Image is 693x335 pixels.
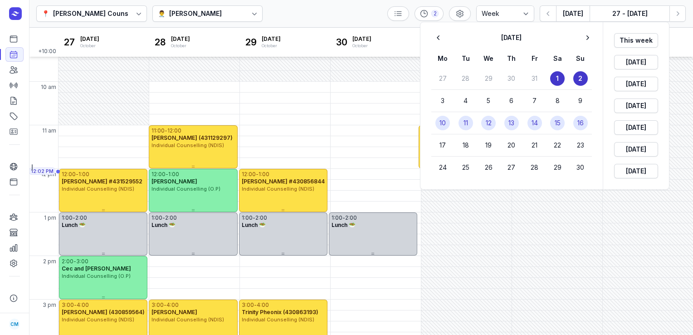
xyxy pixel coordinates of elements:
[620,122,653,133] span: [DATE]
[464,96,468,105] time: 4
[508,118,514,128] time: 13
[462,163,469,172] time: 25
[614,99,658,113] button: [DATE]
[620,79,653,89] span: [DATE]
[532,141,537,150] time: 21
[481,71,496,86] button: 29
[485,163,493,172] time: 26
[527,160,542,175] button: 28
[463,141,469,150] time: 18
[577,141,584,150] time: 23
[464,118,468,128] time: 11
[614,164,658,178] button: [DATE]
[527,94,542,108] button: 7
[435,94,450,108] button: 3
[485,141,492,150] time: 19
[573,71,588,86] button: 2
[614,77,658,91] button: [DATE]
[527,138,542,153] button: 21
[550,71,565,86] button: 1
[550,160,565,175] button: 29
[504,160,519,175] button: 27
[550,116,565,130] button: 15
[446,33,576,42] h2: [DATE]
[614,33,658,48] button: This week
[523,53,546,64] div: Fr
[554,163,561,172] time: 29
[576,163,584,172] time: 30
[555,118,561,128] time: 15
[481,138,496,153] button: 19
[435,116,450,130] button: 10
[485,74,493,83] time: 29
[556,96,560,105] time: 8
[554,141,561,150] time: 22
[573,160,588,175] button: 30
[477,53,500,64] div: We
[527,116,542,130] button: 14
[546,53,569,64] div: Sa
[556,74,559,83] time: 1
[504,116,519,130] button: 13
[435,160,450,175] button: 24
[573,116,588,130] button: 16
[569,53,592,64] div: Su
[532,118,538,128] time: 14
[509,96,513,105] time: 6
[550,94,565,108] button: 8
[508,74,515,83] time: 30
[508,141,515,150] time: 20
[441,96,444,105] time: 3
[487,96,490,105] time: 5
[459,138,473,153] button: 18
[620,144,653,155] span: [DATE]
[462,74,469,83] time: 28
[439,163,447,172] time: 24
[439,141,446,150] time: 17
[614,120,658,135] button: [DATE]
[500,53,523,64] div: Th
[435,138,450,153] button: 17
[431,53,454,64] div: Mo
[531,163,538,172] time: 28
[577,118,584,128] time: 16
[504,71,519,86] button: 30
[550,138,565,153] button: 22
[527,71,542,86] button: 31
[620,166,653,177] span: [DATE]
[459,160,473,175] button: 25
[508,163,515,172] time: 27
[439,118,446,128] time: 10
[614,55,658,69] button: [DATE]
[620,100,653,111] span: [DATE]
[435,71,450,86] button: 27
[486,118,492,128] time: 12
[614,142,658,157] button: [DATE]
[573,94,588,108] button: 9
[459,94,473,108] button: 4
[532,74,537,83] time: 31
[504,138,519,153] button: 20
[504,94,519,108] button: 6
[459,116,473,130] button: 11
[481,160,496,175] button: 26
[481,116,496,130] button: 12
[578,74,582,83] time: 2
[454,53,478,64] div: Tu
[620,35,653,46] span: This week
[620,57,653,68] span: [DATE]
[532,96,537,105] time: 7
[578,96,582,105] time: 9
[439,74,447,83] time: 27
[573,138,588,153] button: 23
[481,94,496,108] button: 5
[459,71,473,86] button: 28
